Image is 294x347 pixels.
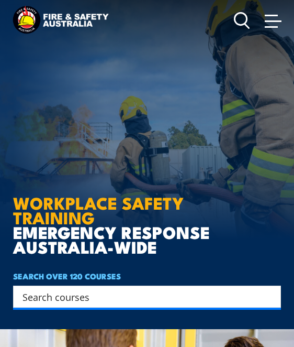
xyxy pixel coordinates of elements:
[13,269,281,283] h4: SEARCH OVER 120 COURSES
[13,143,269,254] h1: EMERGENCY RESPONSE AUSTRALIA-WIDE
[25,289,260,304] form: Search form
[263,289,277,304] button: Search magnifier button
[22,289,258,305] input: Search input
[13,189,184,230] strong: WORKPLACE SAFETY TRAINING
